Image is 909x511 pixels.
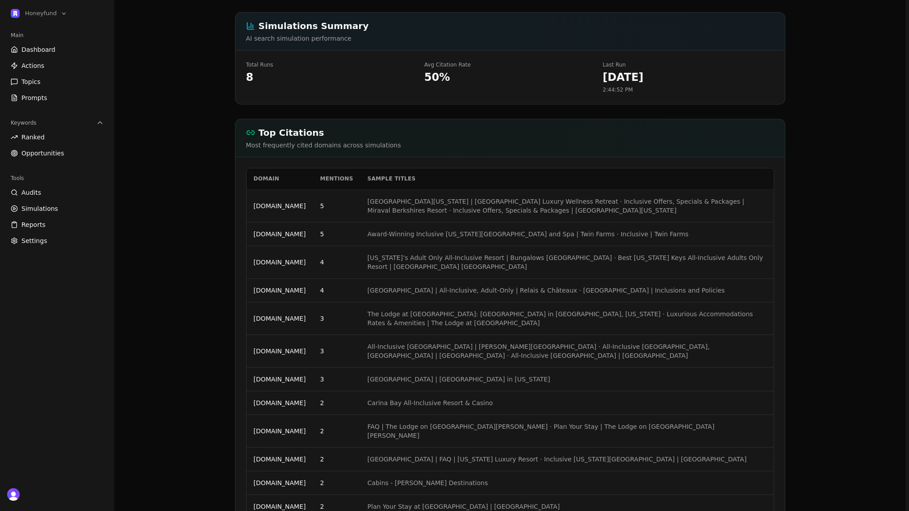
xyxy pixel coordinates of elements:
[7,201,107,216] a: Simulations
[247,168,313,190] th: Domain
[21,93,47,102] span: Prompts
[25,9,57,17] span: Honeyfund
[21,220,46,229] span: Reports
[21,77,41,86] span: Topics
[7,234,107,248] a: Settings
[313,222,360,246] td: 5
[247,246,313,279] td: [DOMAIN_NAME]
[360,415,774,448] td: FAQ | The Lodge on [GEOGRAPHIC_DATA][PERSON_NAME] · Plan Your Stay | The Lodge on [GEOGRAPHIC_DAT...
[21,61,44,70] span: Actions
[360,168,774,190] th: Sample Titles
[246,20,774,32] h2: Simulations Summary
[313,168,360,190] th: Mentions
[313,246,360,279] td: 4
[7,218,107,232] a: Reports
[313,368,360,391] td: 3
[7,488,20,501] button: Open user button
[247,391,313,415] td: [DOMAIN_NAME]
[7,75,107,89] a: Topics
[360,335,774,368] td: All-Inclusive [GEOGRAPHIC_DATA] | [PERSON_NAME][GEOGRAPHIC_DATA] · All-Inclusive [GEOGRAPHIC_DATA...
[313,448,360,471] td: 2
[21,45,55,54] span: Dashboard
[21,133,45,142] span: Ranked
[360,279,774,302] td: [GEOGRAPHIC_DATA] | All-Inclusive, Adult-Only | Relais & Châteaux · [GEOGRAPHIC_DATA] | Inclusion...
[246,61,417,68] div: Total Runs
[7,7,71,20] button: Open organization switcher
[247,368,313,391] td: [DOMAIN_NAME]
[21,236,47,245] span: Settings
[246,141,774,150] p: Most frequently cited domains across simulations
[247,190,313,222] td: [DOMAIN_NAME]
[246,34,774,43] p: AI search simulation performance
[247,302,313,335] td: [DOMAIN_NAME]
[313,279,360,302] td: 4
[246,126,774,139] h2: Top Citations
[247,415,313,448] td: [DOMAIN_NAME]
[247,222,313,246] td: [DOMAIN_NAME]
[247,448,313,471] td: [DOMAIN_NAME]
[247,471,313,495] td: [DOMAIN_NAME]
[603,61,774,68] div: Last Run
[360,302,774,335] td: The Lodge at [GEOGRAPHIC_DATA]: [GEOGRAPHIC_DATA] in [GEOGRAPHIC_DATA], [US_STATE] · Luxurious Ac...
[360,190,774,222] td: [GEOGRAPHIC_DATA][US_STATE] | [GEOGRAPHIC_DATA] Luxury Wellness Retreat · Inclusive Offers, Speci...
[7,59,107,73] a: Actions
[247,279,313,302] td: [DOMAIN_NAME]
[7,42,107,57] a: Dashboard
[21,188,41,197] span: Audits
[603,70,774,84] div: [DATE]
[21,149,64,158] span: Opportunities
[360,246,774,279] td: [US_STATE]’s Adult Only All-Inclusive Resort | Bungalows [GEOGRAPHIC_DATA] · Best [US_STATE] Keys...
[360,471,774,495] td: Cabins - [PERSON_NAME] Destinations
[247,335,313,368] td: [DOMAIN_NAME]
[7,146,107,160] a: Opportunities
[360,368,774,391] td: [GEOGRAPHIC_DATA] | [GEOGRAPHIC_DATA] in [US_STATE]
[7,91,107,105] a: Prompts
[313,415,360,448] td: 2
[7,130,107,144] a: Ranked
[7,185,107,200] a: Audits
[424,70,595,84] div: 50 %
[7,28,107,42] div: Main
[7,116,107,130] button: Keywords
[313,471,360,495] td: 2
[21,204,58,213] span: Simulations
[7,171,107,185] div: Tools
[603,86,774,93] p: 2:44:52 PM
[313,335,360,368] td: 3
[7,488,20,501] img: 's logo
[246,70,417,84] div: 8
[360,448,774,471] td: [GEOGRAPHIC_DATA] | FAQ | [US_STATE] Luxury Resort · Inclusive [US_STATE][GEOGRAPHIC_DATA] | [GEO...
[11,9,20,18] img: Honeyfund
[313,190,360,222] td: 5
[313,391,360,415] td: 2
[424,61,595,68] div: Avg Citation Rate
[313,302,360,335] td: 3
[360,222,774,246] td: Award-Winning Inclusive [US_STATE][GEOGRAPHIC_DATA] and Spa | Twin Farms · Inclusive | Twin Farms
[360,391,774,415] td: Carina Bay All-Inclusive Resort & Casino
